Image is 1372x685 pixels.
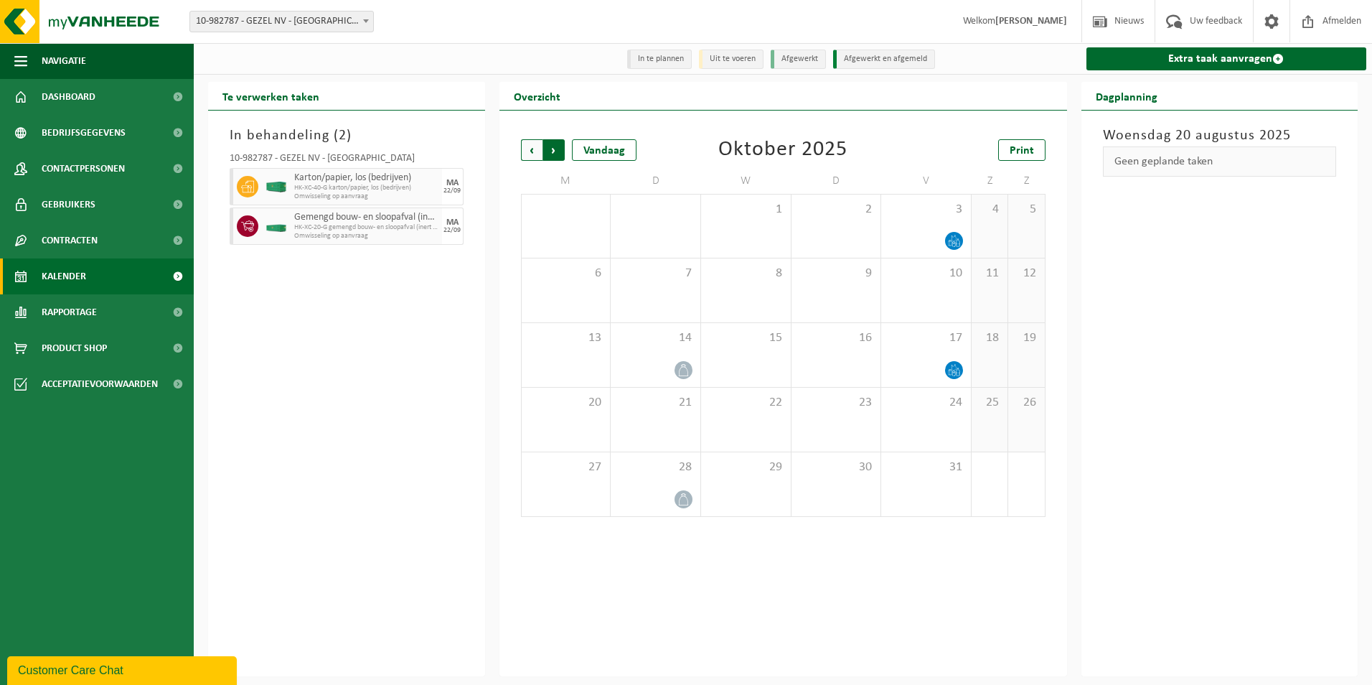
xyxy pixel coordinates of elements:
[627,50,692,69] li: In te plannen
[888,202,964,218] span: 3
[294,232,438,241] span: Omwisseling op aanvraag
[189,11,374,32] span: 10-982787 - GEZEL NV - BUGGENHOUT
[618,395,693,411] span: 21
[888,395,964,411] span: 24
[446,179,459,187] div: MA
[1103,146,1337,177] div: Geen geplande taken
[529,395,603,411] span: 20
[799,395,874,411] span: 23
[1103,125,1337,146] h3: Woensdag 20 augustus 2025
[833,50,935,69] li: Afgewerkt en afgemeld
[42,258,86,294] span: Kalender
[294,172,438,184] span: Karton/papier, los (bedrijven)
[888,460,964,475] span: 31
[294,223,438,232] span: HK-XC-20-G gemengd bouw- en sloopafval (inert en niet inert)
[998,139,1046,161] a: Print
[1015,330,1037,346] span: 19
[888,266,964,281] span: 10
[572,139,636,161] div: Vandaag
[799,460,874,475] span: 30
[979,395,1000,411] span: 25
[718,139,847,161] div: Oktober 2025
[1015,266,1037,281] span: 12
[979,266,1000,281] span: 11
[42,187,95,223] span: Gebruikers
[1081,82,1172,110] h2: Dagplanning
[42,366,158,402] span: Acceptatievoorwaarden
[294,212,438,223] span: Gemengd bouw- en sloopafval (inert en niet inert)
[888,330,964,346] span: 17
[266,182,287,192] img: HK-XC-40-GN-00
[42,294,97,330] span: Rapportage
[529,330,603,346] span: 13
[230,125,464,146] h3: In behandeling ( )
[1015,395,1037,411] span: 26
[443,227,461,234] div: 22/09
[1008,168,1045,194] td: Z
[529,460,603,475] span: 27
[42,79,95,115] span: Dashboard
[708,330,784,346] span: 15
[543,139,565,161] span: Volgende
[979,330,1000,346] span: 18
[699,50,763,69] li: Uit te voeren
[190,11,373,32] span: 10-982787 - GEZEL NV - BUGGENHOUT
[799,202,874,218] span: 2
[42,330,107,366] span: Product Shop
[294,192,438,201] span: Omwisseling op aanvraag
[7,653,240,685] iframe: chat widget
[708,395,784,411] span: 22
[708,202,784,218] span: 1
[42,43,86,79] span: Navigatie
[1015,202,1037,218] span: 5
[611,168,701,194] td: D
[701,168,791,194] td: W
[499,82,575,110] h2: Overzicht
[339,129,347,143] span: 2
[42,151,125,187] span: Contactpersonen
[1010,145,1034,157] span: Print
[42,115,126,151] span: Bedrijfsgegevens
[708,266,784,281] span: 8
[208,82,334,110] h2: Te verwerken taken
[618,330,693,346] span: 14
[294,184,438,192] span: HK-XC-40-G karton/papier, los (bedrijven)
[791,168,882,194] td: D
[972,168,1008,194] td: Z
[266,221,287,232] img: HK-XC-20-GN-00
[708,460,784,475] span: 29
[618,266,693,281] span: 7
[771,50,826,69] li: Afgewerkt
[1086,47,1367,70] a: Extra taak aanvragen
[521,139,542,161] span: Vorige
[42,223,98,258] span: Contracten
[443,187,461,195] div: 22/09
[529,266,603,281] span: 6
[799,330,874,346] span: 16
[618,460,693,475] span: 28
[979,202,1000,218] span: 4
[995,16,1067,27] strong: [PERSON_NAME]
[881,168,972,194] td: V
[446,218,459,227] div: MA
[799,266,874,281] span: 9
[521,168,611,194] td: M
[230,154,464,168] div: 10-982787 - GEZEL NV - [GEOGRAPHIC_DATA]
